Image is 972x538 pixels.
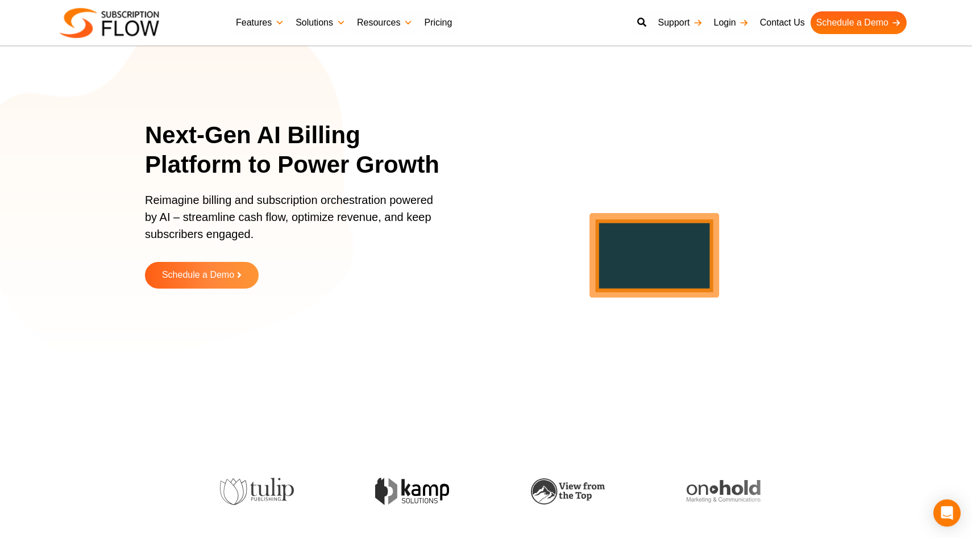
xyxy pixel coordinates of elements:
[230,11,290,34] a: Features
[708,11,754,34] a: Login
[145,120,455,180] h1: Next-Gen AI Billing Platform to Power Growth
[652,11,708,34] a: Support
[290,11,351,34] a: Solutions
[933,499,961,527] div: Open Intercom Messenger
[351,11,418,34] a: Resources
[162,270,234,280] span: Schedule a Demo
[172,478,246,505] img: tulip-publishing
[145,262,259,289] a: Schedule a Demo
[483,478,556,505] img: view-from-the-top
[638,480,712,503] img: onhold-marketing
[327,478,401,504] img: kamp-solution
[418,11,458,34] a: Pricing
[754,11,811,34] a: Contact Us
[145,191,441,254] p: Reimagine billing and subscription orchestration powered by AI – streamline cash flow, optimize r...
[811,11,907,34] a: Schedule a Demo
[60,8,159,38] img: Subscriptionflow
